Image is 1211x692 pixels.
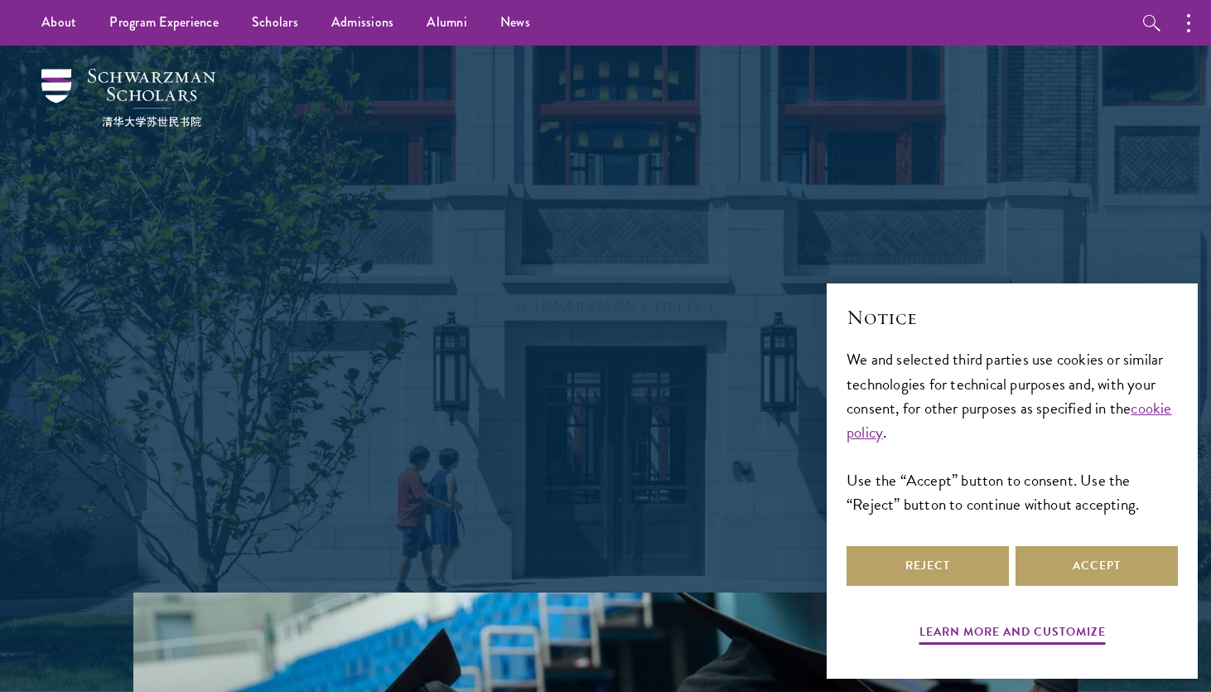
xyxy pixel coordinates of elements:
button: Accept [1016,546,1178,586]
img: Schwarzman Scholars [41,69,215,127]
button: Reject [847,546,1009,586]
div: We and selected third parties use cookies or similar technologies for technical purposes and, wit... [847,347,1178,515]
h2: Notice [847,303,1178,331]
button: Learn more and customize [919,622,1106,647]
a: cookie policy [847,396,1172,444]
